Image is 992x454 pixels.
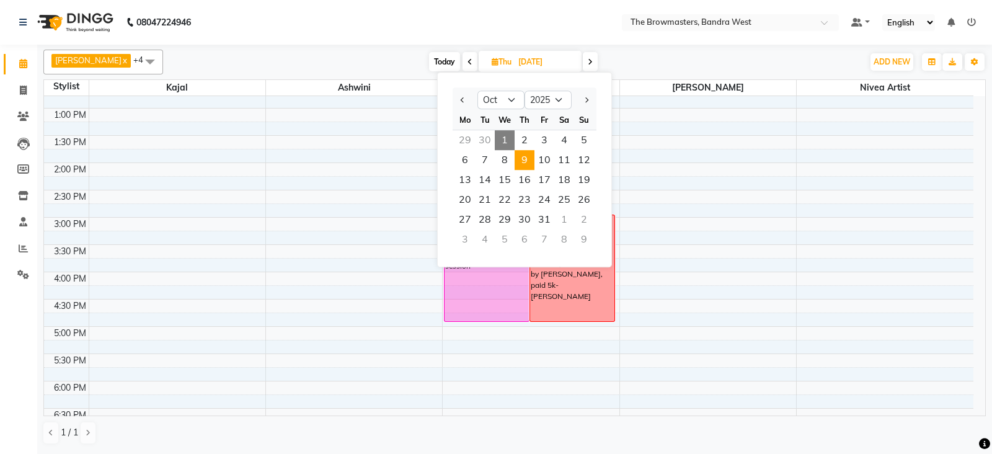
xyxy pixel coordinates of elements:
[475,190,495,210] div: Tuesday, October 21, 2025
[574,150,594,170] span: 12
[495,150,515,170] div: Wednesday, October 8, 2025
[620,80,796,96] span: [PERSON_NAME]
[554,210,574,229] div: Saturday, November 1, 2025
[61,426,78,439] span: 1 / 1
[51,300,89,313] div: 4:30 PM
[89,80,265,96] span: Kajal
[495,130,515,150] div: Wednesday, October 1, 2025
[534,150,554,170] span: 10
[554,170,574,190] div: Saturday, October 18, 2025
[554,190,574,210] div: Saturday, October 25, 2025
[534,130,554,150] div: Friday, October 3, 2025
[534,229,554,249] div: Friday, November 7, 2025
[475,150,495,170] div: Tuesday, October 7, 2025
[534,170,554,190] span: 17
[455,170,475,190] div: Monday, October 13, 2025
[554,170,574,190] span: 18
[581,90,591,110] button: Next month
[495,150,515,170] span: 8
[574,190,594,210] div: Sunday, October 26, 2025
[574,170,594,190] div: Sunday, October 19, 2025
[51,136,89,149] div: 1:30 PM
[122,55,127,65] a: x
[51,381,89,394] div: 6:00 PM
[475,170,495,190] span: 14
[51,218,89,231] div: 3:00 PM
[554,190,574,210] span: 25
[515,150,534,170] div: Thursday, October 9, 2025
[455,150,475,170] span: 6
[136,5,191,40] b: 08047224946
[51,327,89,340] div: 5:00 PM
[515,210,534,229] div: Thursday, October 30, 2025
[515,229,534,249] div: Thursday, November 6, 2025
[495,170,515,190] span: 15
[554,110,574,130] div: Sa
[51,272,89,285] div: 4:00 PM
[475,229,495,249] div: Tuesday, November 4, 2025
[429,52,460,71] span: Today
[574,170,594,190] span: 19
[445,215,529,321] div: [PERSON_NAME], 03:00 PM-05:00 PM, Nano by Sr Artist [PERSON_NAME] - 1 session
[534,190,554,210] div: Friday, October 24, 2025
[531,235,614,301] div: [PERSON_NAME] Ref [PERSON_NAME] : 1 sess Only Nano brows by [PERSON_NAME], paid 5k- [PERSON_NAME]
[525,91,572,109] select: Select year
[534,130,554,150] span: 3
[574,130,594,150] span: 5
[534,110,554,130] div: Fr
[574,150,594,170] div: Sunday, October 12, 2025
[475,110,495,130] div: Tu
[495,130,515,150] span: 1
[455,229,475,249] div: Monday, November 3, 2025
[458,90,468,110] button: Previous month
[574,190,594,210] span: 26
[554,150,574,170] div: Saturday, October 11, 2025
[455,170,475,190] span: 13
[495,210,515,229] div: Wednesday, October 29, 2025
[515,110,534,130] div: Th
[515,170,534,190] div: Thursday, October 16, 2025
[51,163,89,176] div: 2:00 PM
[515,130,534,150] div: Thursday, October 2, 2025
[51,245,89,258] div: 3:30 PM
[455,210,475,229] div: Monday, October 27, 2025
[515,53,577,71] input: 2025-10-09
[534,210,554,229] div: Friday, October 31, 2025
[455,190,475,210] span: 20
[495,190,515,210] div: Wednesday, October 22, 2025
[44,80,89,93] div: Stylist
[495,229,515,249] div: Wednesday, November 5, 2025
[554,130,574,150] div: Saturday, October 4, 2025
[495,210,515,229] span: 29
[554,229,574,249] div: Saturday, November 8, 2025
[55,55,122,65] span: [PERSON_NAME]
[574,110,594,130] div: Su
[495,170,515,190] div: Wednesday, October 15, 2025
[475,210,495,229] span: 28
[534,170,554,190] div: Friday, October 17, 2025
[133,55,153,65] span: +4
[495,190,515,210] span: 22
[574,130,594,150] div: Sunday, October 5, 2025
[32,5,117,40] img: logo
[455,210,475,229] span: 27
[455,190,475,210] div: Monday, October 20, 2025
[475,130,495,150] div: Tuesday, September 30, 2025
[475,170,495,190] div: Tuesday, October 14, 2025
[51,409,89,422] div: 6:30 PM
[534,190,554,210] span: 24
[455,110,475,130] div: Mo
[515,170,534,190] span: 16
[51,109,89,122] div: 1:00 PM
[51,190,89,203] div: 2:30 PM
[475,210,495,229] div: Tuesday, October 28, 2025
[574,210,594,229] div: Sunday, November 2, 2025
[475,150,495,170] span: 7
[874,57,910,66] span: ADD NEW
[515,190,534,210] span: 23
[266,80,442,96] span: Ashwini
[870,53,913,71] button: ADD NEW
[455,150,475,170] div: Monday, October 6, 2025
[554,150,574,170] span: 11
[515,150,534,170] span: 9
